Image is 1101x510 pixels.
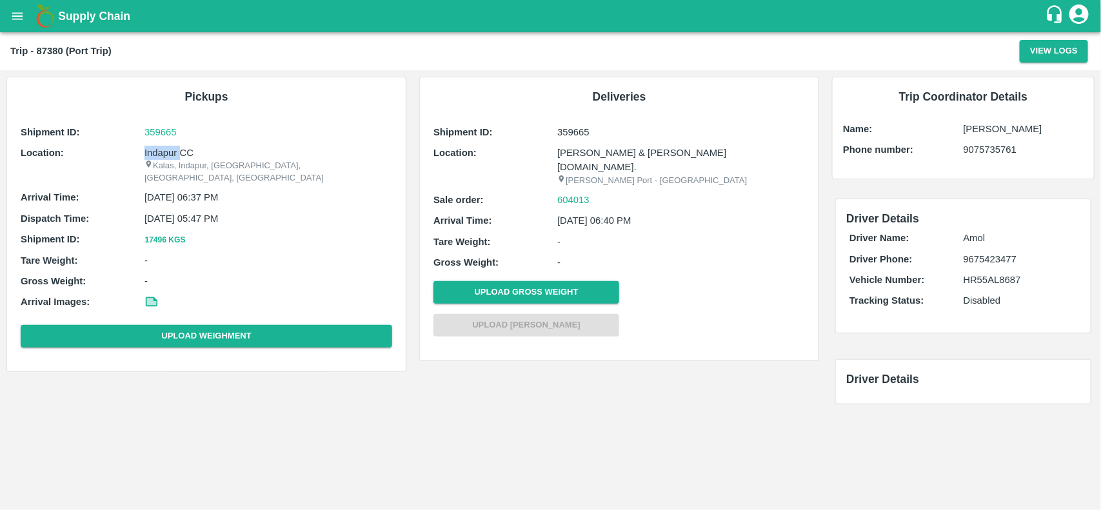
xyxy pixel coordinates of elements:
p: - [557,235,805,249]
b: Arrival Time: [433,215,491,226]
button: Upload Gross Weight [433,281,619,304]
b: Shipment ID: [21,127,80,137]
b: Sale order: [433,195,484,205]
b: Gross Weight: [21,276,86,286]
p: Kalas, Indapur, [GEOGRAPHIC_DATA], [GEOGRAPHIC_DATA], [GEOGRAPHIC_DATA] [144,160,392,184]
b: Shipment ID: [433,127,493,137]
span: Driver Details [846,373,919,386]
div: customer-support [1045,5,1067,28]
p: Amol [964,231,1077,245]
p: [DATE] 06:40 PM [557,213,805,228]
b: Vehicle Number: [849,275,924,285]
p: - [144,253,392,268]
img: logo [32,3,58,29]
button: open drawer [3,1,32,31]
div: account of current user [1067,3,1091,30]
b: Arrival Images: [21,297,90,307]
b: Driver Name: [849,233,909,243]
b: Phone number: [843,144,913,155]
b: Gross Weight: [433,257,499,268]
a: 359665 [144,125,392,139]
p: [PERSON_NAME] Port - [GEOGRAPHIC_DATA] [557,175,805,187]
b: Name: [843,124,872,134]
p: Indapur CC [144,146,392,160]
b: Trip - 87380 (Port Trip) [10,46,112,56]
p: - [557,255,805,270]
button: 17496 Kgs [144,233,186,247]
span: Driver Details [846,212,919,225]
b: Location: [433,148,477,158]
b: Tracking Status: [849,295,924,306]
b: Supply Chain [58,10,130,23]
b: Driver Phone: [849,254,912,264]
p: - [144,274,392,288]
h6: Trip Coordinator Details [843,88,1084,106]
p: [DATE] 06:37 PM [144,190,392,204]
b: Dispatch Time: [21,213,89,224]
button: Upload Weighment [21,325,392,348]
b: Shipment ID: [21,234,80,244]
p: [PERSON_NAME] [964,122,1084,136]
p: [PERSON_NAME] & [PERSON_NAME][DOMAIN_NAME]. [557,146,805,175]
p: 9075735761 [964,142,1084,157]
b: Location: [21,148,64,158]
b: Tare Weight: [21,255,78,266]
a: Supply Chain [58,7,1045,25]
b: Tare Weight: [433,237,491,247]
p: HR55AL8687 [964,273,1077,287]
p: Disabled [964,293,1077,308]
p: 359665 [557,125,805,139]
h6: Deliveries [430,88,808,106]
p: [DATE] 05:47 PM [144,211,392,226]
b: Arrival Time: [21,192,79,202]
button: View Logs [1020,40,1088,63]
h6: Pickups [17,88,395,106]
p: 9675423477 [964,252,1077,266]
a: 604013 [557,193,590,207]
